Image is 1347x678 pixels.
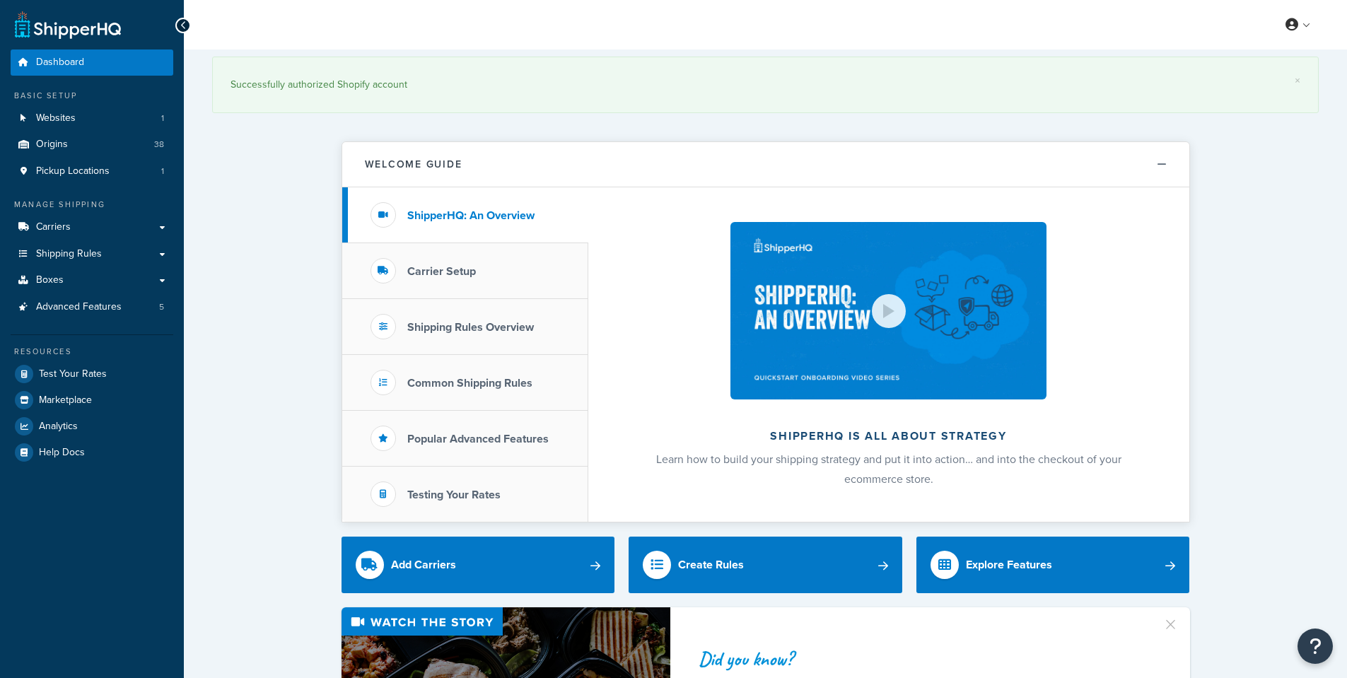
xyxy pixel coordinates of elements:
[11,158,173,185] li: Pickup Locations
[966,555,1052,575] div: Explore Features
[407,265,476,278] h3: Carrier Setup
[407,321,534,334] h3: Shipping Rules Overview
[1295,75,1300,86] a: ×
[161,165,164,177] span: 1
[11,105,173,131] li: Websites
[11,346,173,358] div: Resources
[11,158,173,185] a: Pickup Locations1
[39,394,92,407] span: Marketplace
[407,209,535,222] h3: ShipperHQ: An Overview
[11,214,173,240] a: Carriers
[11,105,173,131] a: Websites1
[916,537,1190,593] a: Explore Features
[629,537,902,593] a: Create Rules
[39,368,107,380] span: Test Your Rates
[36,112,76,124] span: Websites
[699,649,1145,669] div: Did you know?
[39,447,85,459] span: Help Docs
[407,433,549,445] h3: Popular Advanced Features
[11,414,173,439] a: Analytics
[342,537,615,593] a: Add Carriers
[365,159,462,170] h2: Welcome Guide
[11,199,173,211] div: Manage Shipping
[11,90,173,102] div: Basic Setup
[36,221,71,233] span: Carriers
[656,451,1121,487] span: Learn how to build your shipping strategy and put it into action… and into the checkout of your e...
[159,301,164,313] span: 5
[391,555,456,575] div: Add Carriers
[342,142,1189,187] button: Welcome Guide
[39,421,78,433] span: Analytics
[11,241,173,267] a: Shipping Rules
[11,440,173,465] a: Help Docs
[154,139,164,151] span: 38
[730,222,1046,399] img: ShipperHQ is all about strategy
[11,294,173,320] li: Advanced Features
[36,301,122,313] span: Advanced Features
[678,555,744,575] div: Create Rules
[36,274,64,286] span: Boxes
[36,139,68,151] span: Origins
[1298,629,1333,664] button: Open Resource Center
[11,361,173,387] a: Test Your Rates
[11,387,173,413] a: Marketplace
[36,165,110,177] span: Pickup Locations
[36,248,102,260] span: Shipping Rules
[11,49,173,76] a: Dashboard
[407,489,501,501] h3: Testing Your Rates
[231,75,1300,95] div: Successfully authorized Shopify account
[11,267,173,293] a: Boxes
[36,57,84,69] span: Dashboard
[11,131,173,158] a: Origins38
[11,131,173,158] li: Origins
[161,112,164,124] span: 1
[407,377,532,390] h3: Common Shipping Rules
[626,430,1152,443] h2: ShipperHQ is all about strategy
[11,294,173,320] a: Advanced Features5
